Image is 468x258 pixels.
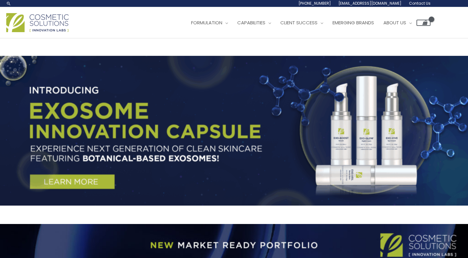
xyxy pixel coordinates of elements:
[338,1,401,6] span: [EMAIL_ADDRESS][DOMAIN_NAME]
[182,13,431,32] nav: Site Navigation
[6,13,69,32] img: Cosmetic Solutions Logo
[191,19,222,26] span: Formulation
[416,20,431,26] a: View Shopping Cart, empty
[280,19,318,26] span: Client Success
[6,1,11,6] a: Search icon link
[383,19,406,26] span: About Us
[328,13,379,32] a: Emerging Brands
[333,19,374,26] span: Emerging Brands
[186,13,233,32] a: Formulation
[298,1,331,6] span: [PHONE_NUMBER]
[237,19,265,26] span: Capabilities
[233,13,276,32] a: Capabilities
[276,13,328,32] a: Client Success
[379,13,416,32] a: About Us
[409,1,431,6] span: Contact Us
